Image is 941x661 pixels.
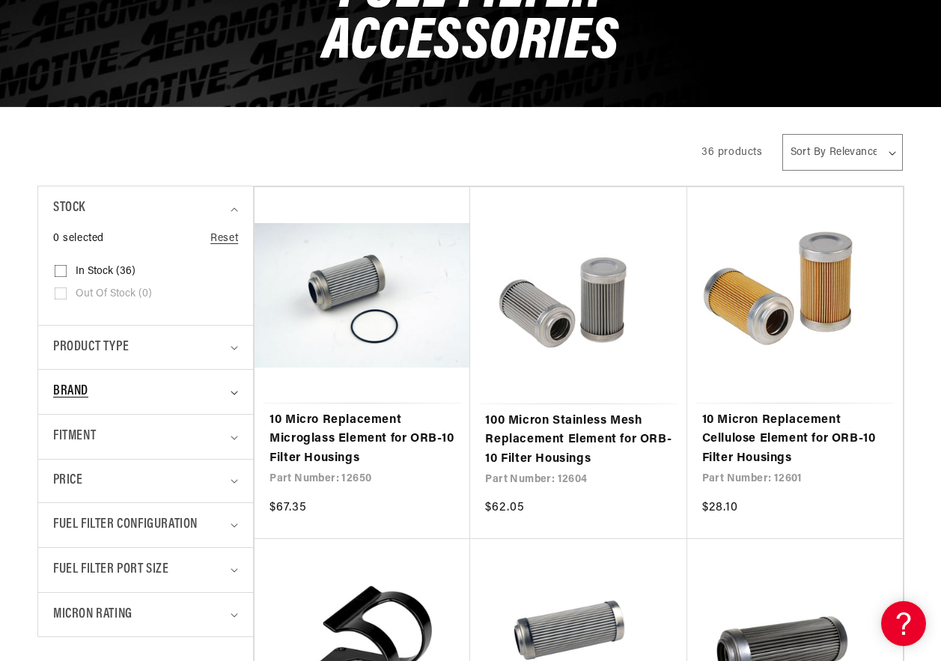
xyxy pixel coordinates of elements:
[53,426,96,448] span: Fitment
[53,370,238,414] summary: Brand (0 selected)
[53,326,238,370] summary: Product type (0 selected)
[53,514,198,536] span: Fuel Filter Configuration
[53,593,238,637] summary: Micron Rating (0 selected)
[53,186,238,231] summary: Stock (0 selected)
[702,411,888,469] a: 10 Micron Replacement Cellulose Element for ORB-10 Filter Housings
[53,460,238,502] summary: Price
[53,503,238,547] summary: Fuel Filter Configuration (0 selected)
[53,471,82,491] span: Price
[53,198,85,219] span: Stock
[53,415,238,459] summary: Fitment (0 selected)
[53,559,169,581] span: Fuel Filter Port Size
[485,412,672,469] a: 100 Micron Stainless Mesh Replacement Element for ORB-10 Filter Housings
[76,265,135,278] span: In stock (36)
[53,381,88,403] span: Brand
[53,231,104,247] span: 0 selected
[76,287,152,301] span: Out of stock (0)
[210,231,238,247] a: Reset
[53,337,129,359] span: Product type
[53,604,133,626] span: Micron Rating
[269,411,455,469] a: 10 Micro Replacement Microglass Element for ORB-10 Filter Housings
[53,548,238,592] summary: Fuel Filter Port Size (0 selected)
[701,147,763,158] span: 36 products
